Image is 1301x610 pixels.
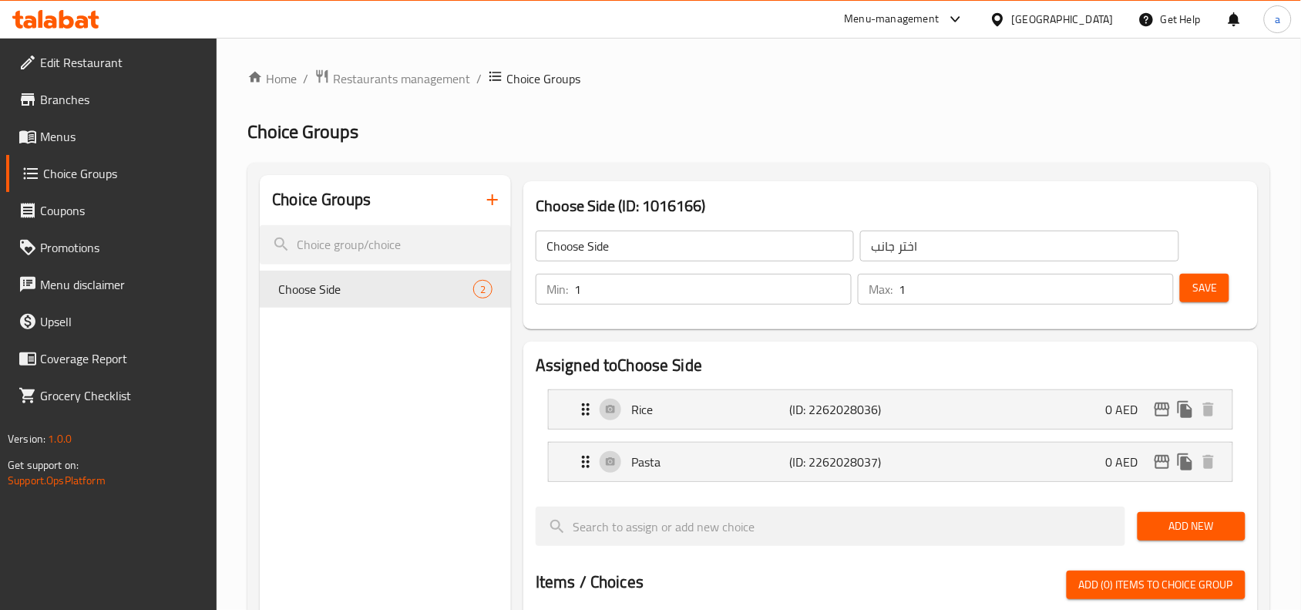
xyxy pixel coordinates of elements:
button: duplicate [1174,398,1197,421]
li: Expand [536,436,1246,488]
h2: Assigned to Choose Side [536,354,1246,377]
span: Restaurants management [333,69,470,88]
span: Choose Side [278,280,473,298]
span: 1.0.0 [48,429,72,449]
span: Version: [8,429,45,449]
div: Expand [549,390,1232,429]
p: (ID: 2262028036) [789,400,895,419]
p: Rice [631,400,789,419]
a: Choice Groups [6,155,217,192]
button: Add (0) items to choice group [1067,571,1246,599]
div: Choices [473,280,492,298]
span: Save [1192,278,1217,298]
a: Upsell [6,303,217,340]
span: a [1275,11,1280,28]
a: Menu disclaimer [6,266,217,303]
button: Save [1180,274,1229,302]
button: edit [1151,450,1174,474]
p: 0 AED [1106,400,1151,419]
h2: Items / Choices [536,571,644,594]
li: / [303,69,308,88]
a: Menus [6,118,217,155]
span: Add New [1150,517,1233,536]
span: Coupons [40,201,205,220]
span: Branches [40,90,205,109]
span: Add (0) items to choice group [1079,575,1233,595]
span: Choice Groups [506,69,580,88]
a: Support.OpsPlatform [8,470,106,490]
span: Grocery Checklist [40,386,205,405]
a: Grocery Checklist [6,377,217,414]
div: Choose Side2 [260,271,511,308]
span: Promotions [40,238,205,257]
span: Coverage Report [40,349,205,368]
a: Edit Restaurant [6,44,217,81]
p: 0 AED [1106,453,1151,471]
a: Coupons [6,192,217,229]
a: Home [247,69,297,88]
button: delete [1197,450,1220,474]
button: duplicate [1174,450,1197,474]
input: search [260,225,511,265]
div: Menu-management [845,10,940,29]
li: Expand [536,383,1246,436]
span: Menus [40,127,205,146]
p: (ID: 2262028037) [789,453,895,471]
p: Min: [546,280,568,298]
span: Edit Restaurant [40,53,205,72]
span: Menu disclaimer [40,275,205,294]
p: Pasta [631,453,789,471]
div: Expand [549,443,1232,481]
button: delete [1197,398,1220,421]
span: 2 [474,282,492,297]
input: search [536,507,1125,546]
button: Add New [1138,512,1246,541]
a: Promotions [6,229,217,266]
span: Get support on: [8,455,79,475]
a: Restaurants management [314,69,470,89]
div: [GEOGRAPHIC_DATA] [1012,11,1114,28]
span: Choice Groups [43,164,205,183]
a: Branches [6,81,217,118]
a: Coverage Report [6,340,217,377]
h2: Choice Groups [272,188,371,211]
li: / [476,69,482,88]
button: edit [1151,398,1174,421]
p: Max: [869,280,893,298]
nav: breadcrumb [247,69,1270,89]
h3: Choose Side (ID: 1016166) [536,194,1246,218]
span: Choice Groups [247,114,358,149]
span: Upsell [40,312,205,331]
